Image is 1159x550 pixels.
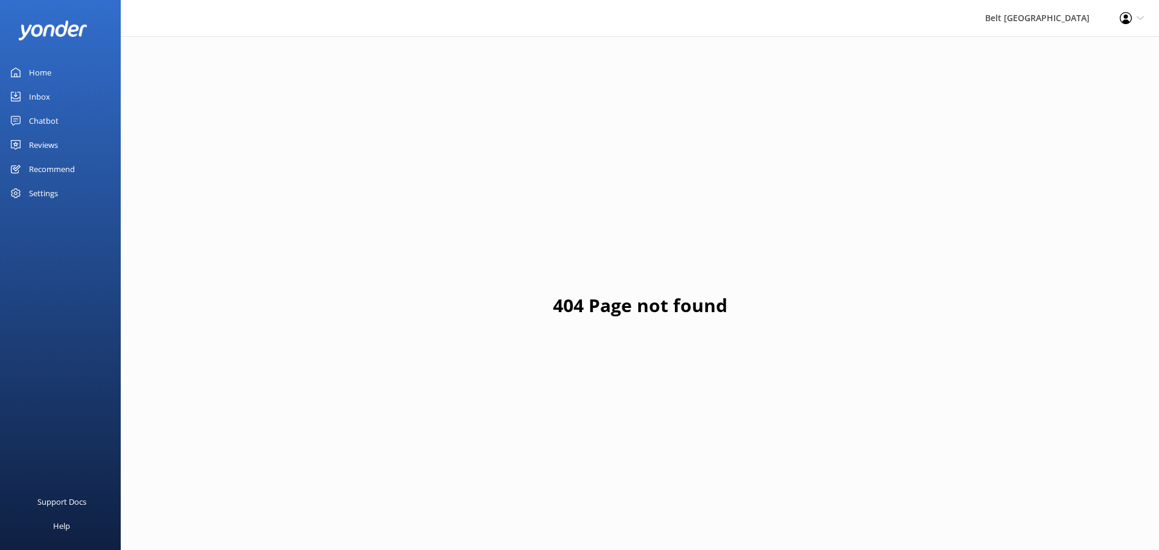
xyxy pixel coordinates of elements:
[29,181,58,205] div: Settings
[29,60,51,85] div: Home
[29,85,50,109] div: Inbox
[37,490,86,514] div: Support Docs
[553,291,727,320] h1: 404 Page not found
[18,21,88,40] img: yonder-white-logo.png
[29,133,58,157] div: Reviews
[29,109,59,133] div: Chatbot
[29,157,75,181] div: Recommend
[53,514,70,538] div: Help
